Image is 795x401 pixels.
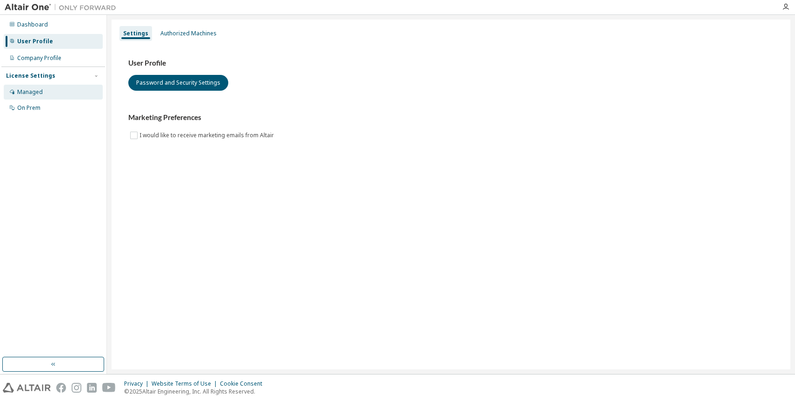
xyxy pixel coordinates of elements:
[128,113,774,122] h3: Marketing Preferences
[17,38,53,45] div: User Profile
[17,54,61,62] div: Company Profile
[87,383,97,393] img: linkedin.svg
[72,383,81,393] img: instagram.svg
[139,130,276,141] label: I would like to receive marketing emails from Altair
[17,88,43,96] div: Managed
[220,380,268,388] div: Cookie Consent
[56,383,66,393] img: facebook.svg
[6,72,55,80] div: License Settings
[128,75,228,91] button: Password and Security Settings
[152,380,220,388] div: Website Terms of Use
[123,30,148,37] div: Settings
[17,21,48,28] div: Dashboard
[128,59,774,68] h3: User Profile
[3,383,51,393] img: altair_logo.svg
[102,383,116,393] img: youtube.svg
[5,3,121,12] img: Altair One
[160,30,217,37] div: Authorized Machines
[124,380,152,388] div: Privacy
[17,104,40,112] div: On Prem
[124,388,268,395] p: © 2025 Altair Engineering, Inc. All Rights Reserved.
